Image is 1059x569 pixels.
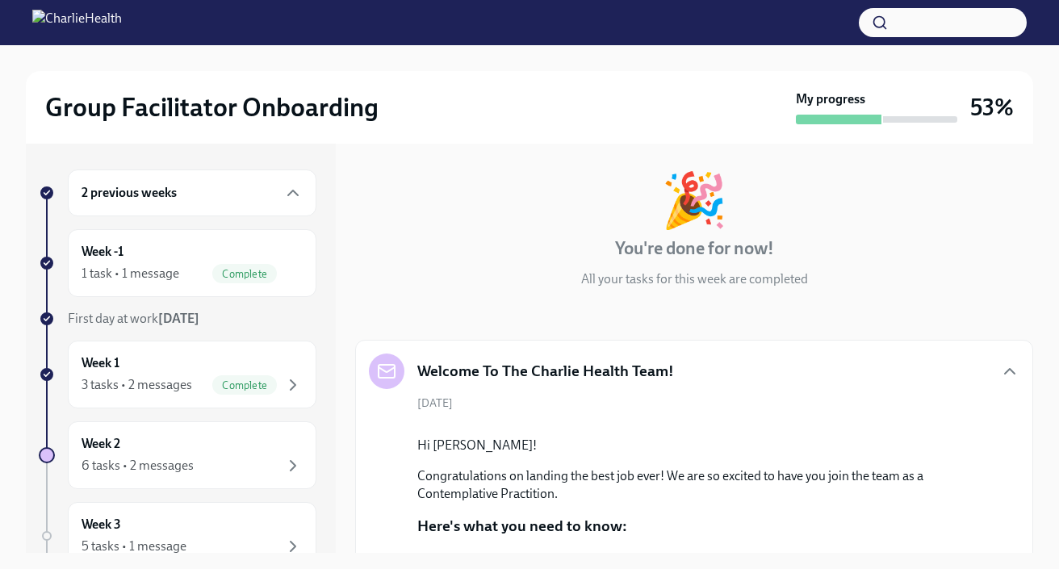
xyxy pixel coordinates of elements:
[796,90,865,108] strong: My progress
[417,516,627,537] p: Here's what you need to know:
[68,169,316,216] div: 2 previous weeks
[82,243,123,261] h6: Week -1
[39,229,316,297] a: Week -11 task • 1 messageComplete
[417,395,453,411] span: [DATE]
[581,270,808,288] p: All your tasks for this week are completed
[45,91,379,123] h2: Group Facilitator Onboarding
[39,310,316,328] a: First day at work[DATE]
[417,361,674,382] h5: Welcome To The Charlie Health Team!
[417,467,994,503] p: Congratulations on landing the best job ever! We are so excited to have you join the team as a Co...
[82,265,179,282] div: 1 task • 1 message
[82,516,121,533] h6: Week 3
[32,10,122,36] img: CharlieHealth
[82,354,119,372] h6: Week 1
[82,376,192,394] div: 3 tasks • 2 messages
[82,457,194,475] div: 6 tasks • 2 messages
[39,341,316,408] a: Week 13 tasks • 2 messagesComplete
[82,538,186,555] div: 5 tasks • 1 message
[661,174,727,227] div: 🎉
[82,435,120,453] h6: Week 2
[417,437,994,454] p: Hi [PERSON_NAME]!
[212,379,277,391] span: Complete
[212,268,277,280] span: Complete
[158,311,199,326] strong: [DATE]
[615,236,774,261] h4: You're done for now!
[970,93,1014,122] h3: 53%
[39,421,316,489] a: Week 26 tasks • 2 messages
[82,184,177,202] h6: 2 previous weeks
[68,311,199,326] span: First day at work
